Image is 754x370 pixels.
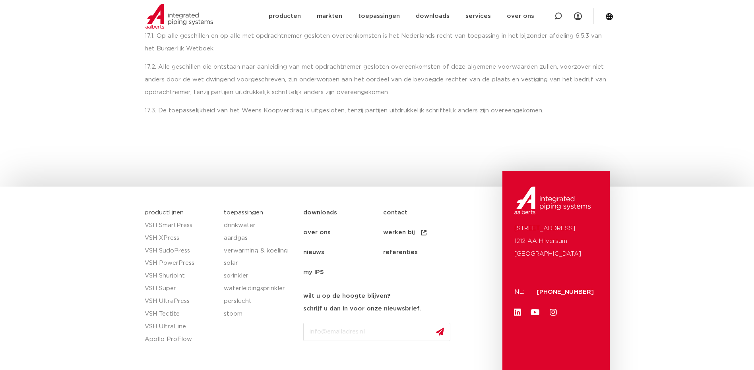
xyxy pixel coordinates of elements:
a: aardgas [224,232,295,245]
a: VSH SmartPress [145,219,216,232]
a: VSH SudoPress [145,245,216,257]
a: stoom [224,308,295,320]
a: solar [224,257,295,270]
strong: schrijf u dan in voor onze nieuwsbrief. [303,306,421,312]
a: VSH XPress [145,232,216,245]
input: info@emailadres.nl [303,323,450,341]
a: VSH UltraLine [145,320,216,333]
p: [STREET_ADDRESS] 1212 AA Hilversum [GEOGRAPHIC_DATA] [514,222,598,260]
a: toepassingen [224,210,263,216]
a: waterleidingsprinkler [224,282,295,295]
a: my IPS [303,262,383,282]
strong: wilt u op de hoogte blijven? [303,293,390,299]
p: 17.1. Op alle geschillen en op alle met opdrachtnemer gesloten overeenkomsten is het Nederlands r... [145,30,610,55]
a: VSH Tectite [145,308,216,320]
a: referenties [383,243,463,262]
a: [PHONE_NUMBER] [537,289,594,295]
a: perslucht [224,295,295,308]
img: send.svg [436,328,444,336]
a: over ons [303,223,383,243]
a: nieuws [303,243,383,262]
a: VSH Super [145,282,216,295]
a: VSH Shurjoint [145,270,216,282]
a: contact [383,203,463,223]
a: productlijnen [145,210,184,216]
a: downloads [303,203,383,223]
p: 17.3. De toepasselijkheid van het Weens Koopverdrag is uitgesloten, tenzij partijen uitdrukkelijk... [145,104,610,117]
p: 17.2. Alle geschillen die ontstaan naar aanleiding van met opdrachtnemer gesloten overeenkomsten ... [145,61,610,99]
a: VSH PowerPress [145,257,216,270]
p: NL: [514,286,527,299]
a: werken bij [383,223,463,243]
a: VSH UltraPress [145,295,216,308]
a: drinkwater [224,219,295,232]
a: verwarming & koeling [224,245,295,257]
nav: Menu [303,203,498,282]
a: sprinkler [224,270,295,282]
a: Apollo ProFlow [145,333,216,346]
